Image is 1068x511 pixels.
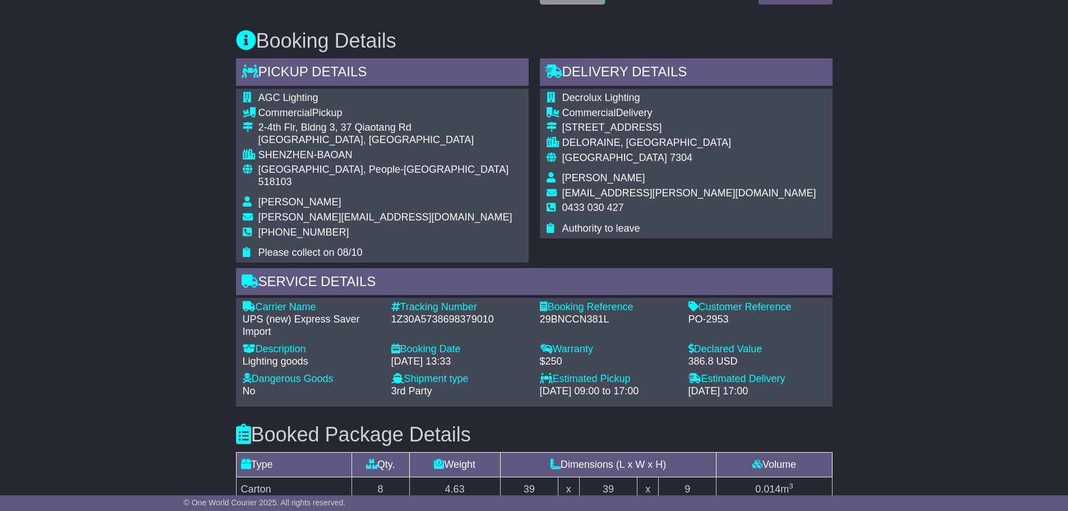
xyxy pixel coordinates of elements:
td: Qty. [352,453,409,477]
div: Delivery [562,107,816,119]
div: Pickup Details [236,58,529,89]
div: 2-4th Flr, Bldng 3, 37 Qiaotang Rd [258,122,522,134]
div: Delivery Details [540,58,833,89]
div: [DATE] 13:33 [391,356,529,368]
div: Warranty [540,343,677,356]
span: 7304 [670,152,692,163]
div: [GEOGRAPHIC_DATA], [GEOGRAPHIC_DATA] [258,134,522,146]
td: Weight [409,453,500,477]
td: 39 [579,477,637,502]
div: 386.8 USD [688,356,826,368]
h3: Booked Package Details [236,423,833,446]
span: 0433 030 427 [562,202,624,213]
td: 4.63 [409,477,500,502]
div: SHENZHEN-BAOAN [258,149,522,162]
div: [STREET_ADDRESS] [562,122,816,134]
div: Dangerous Goods [243,373,380,385]
div: Lighting goods [243,356,380,368]
td: 9 [659,477,716,502]
div: [DATE] 17:00 [688,385,826,398]
span: Authority to leave [562,223,640,234]
span: Please collect on 08/10 [258,247,363,258]
div: Declared Value [688,343,826,356]
div: Customer Reference [688,301,826,314]
div: Estimated Delivery [688,373,826,385]
div: Booking Reference [540,301,677,314]
span: [PERSON_NAME] [258,196,341,208]
div: DELORAINE, [GEOGRAPHIC_DATA] [562,137,816,149]
div: [DATE] 09:00 to 17:00 [540,385,677,398]
div: PO-2953 [688,314,826,326]
td: x [558,477,579,502]
span: Decrolux Lighting [562,92,640,103]
span: [GEOGRAPHIC_DATA] [562,152,667,163]
span: [PERSON_NAME] [562,172,645,183]
td: 39 [500,477,558,502]
div: 29BNCCN381L [540,314,677,326]
h3: Booking Details [236,30,833,52]
div: $250 [540,356,677,368]
div: Tracking Number [391,301,529,314]
span: 3rd Party [391,385,432,397]
span: © One World Courier 2025. All rights reserved. [184,498,346,507]
td: x [637,477,659,502]
td: Type [236,453,352,477]
td: m [716,477,832,502]
td: Volume [716,453,832,477]
div: Estimated Pickup [540,373,677,385]
span: [PHONE_NUMBER] [258,227,349,238]
span: No [243,385,256,397]
sup: 3 [789,482,793,490]
span: [EMAIL_ADDRESS][PERSON_NAME][DOMAIN_NAME] [562,187,816,199]
span: Commercial [562,107,616,118]
div: Carrier Name [243,301,380,314]
div: Shipment type [391,373,529,385]
td: Dimensions (L x W x H) [500,453,716,477]
div: Service Details [236,268,833,298]
span: [GEOGRAPHIC_DATA], People-[GEOGRAPHIC_DATA] [258,164,509,175]
div: 1Z30A5738698379010 [391,314,529,326]
div: Description [243,343,380,356]
span: Commercial [258,107,312,118]
span: 518103 [258,176,292,187]
td: Carton [236,477,352,502]
td: 8 [352,477,409,502]
span: AGC Lighting [258,92,318,103]
div: Pickup [258,107,522,119]
div: UPS (new) Express Saver Import [243,314,380,338]
span: 0.014 [755,484,780,495]
div: Booking Date [391,343,529,356]
span: [PERSON_NAME][EMAIL_ADDRESS][DOMAIN_NAME] [258,211,512,223]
